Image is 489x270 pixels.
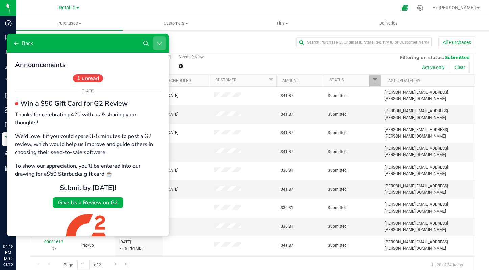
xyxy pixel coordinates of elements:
[400,55,444,60] span: Filtering on status:
[445,55,470,60] span: Submitted
[146,3,160,16] button: Close Resource Center
[280,167,293,174] span: $36.81
[132,3,146,16] button: Search
[328,205,347,211] span: Submitted
[59,5,76,11] span: Retail 2
[8,98,154,123] p: We'd love it if you could spare 3-5 minutes to post a G2 review, which would help us improve and ...
[296,37,432,47] input: Search Purchase ID, Original ID, State Registry ID or Customer Name...
[75,54,88,60] div: [DATE]
[51,165,111,173] div: Give Us a Review on G2
[418,62,449,73] button: Active only
[119,239,144,252] span: [DATE] 7:19 PM MDT
[385,201,471,214] span: [PERSON_NAME][EMAIL_ADDRESS][PERSON_NAME][DOMAIN_NAME]
[168,78,191,83] a: Scheduled
[3,262,13,267] p: 08/19
[5,49,12,55] inline-svg: Monitoring
[77,260,90,270] input: 1
[229,16,336,30] a: Tills
[122,260,131,269] a: Go to the last page
[179,62,204,70] div: 0
[386,78,420,83] a: Last Updated By
[16,20,123,26] span: Purchases
[328,223,347,230] span: Submitted
[385,145,471,158] span: [PERSON_NAME][EMAIL_ADDRESS][PERSON_NAME][DOMAIN_NAME]
[167,186,178,193] span: [DATE]
[282,78,299,83] a: Amount
[280,186,293,193] span: $41.87
[385,164,471,177] span: [PERSON_NAME][EMAIL_ADDRESS][PERSON_NAME][DOMAIN_NAME]
[397,1,413,15] span: Open Ecommerce Menu
[328,242,347,249] span: Submitted
[416,5,424,11] div: Manage settings
[3,244,13,262] p: 04:18 PM MDT
[16,16,123,30] a: Purchases
[123,16,229,30] a: Customers
[280,111,293,118] span: $41.87
[5,150,12,157] inline-svg: Call Center
[280,149,293,155] span: $41.87
[58,260,106,270] span: Page of 2
[81,242,94,249] span: Pickup
[280,130,293,136] span: $41.87
[215,78,236,82] a: Customer
[8,150,154,158] h2: Submit by [DATE]!
[5,92,12,99] inline-svg: Inbound
[44,240,63,244] a: 00001613
[369,75,381,86] a: Filter
[123,20,229,26] span: Customers
[385,183,471,196] span: [PERSON_NAME][EMAIL_ADDRESS][PERSON_NAME][DOMAIN_NAME]
[385,127,471,140] span: [PERSON_NAME][EMAIL_ADDRESS][PERSON_NAME][DOMAIN_NAME]
[335,16,442,30] a: Deliveries
[328,130,347,136] span: Submitted
[14,65,121,74] span: Win a $50 Gift Card for G2 Review
[370,20,407,26] span: Deliveries
[426,260,468,270] span: 1 - 20 of 24 items
[280,205,293,211] span: $36.81
[280,93,293,99] span: $41.87
[5,121,12,128] inline-svg: Outbound
[5,20,12,26] inline-svg: Dashboard
[7,34,169,236] iframe: Resource center
[385,220,471,233] span: [PERSON_NAME][EMAIL_ADDRESS][PERSON_NAME][DOMAIN_NAME]
[385,108,471,121] span: [PERSON_NAME][EMAIL_ADDRESS][PERSON_NAME][DOMAIN_NAME]
[438,36,475,48] button: All Purchases
[8,128,154,144] p: To show our appreciation, you'll be entered into our drawing for a
[328,93,347,99] span: Submitted
[432,5,476,10] span: Hi, [PERSON_NAME]!
[8,77,154,93] p: Thanks for celebrating 420 with us & sharing your thoughts!
[15,6,26,13] div: Back
[5,63,12,70] inline-svg: Grow
[167,93,178,99] span: [DATE]
[167,111,178,118] span: [DATE]
[5,107,12,114] inline-svg: Inventory
[167,130,178,136] span: [DATE]
[328,186,347,193] span: Submitted
[3,3,29,16] button: Back
[40,137,106,144] b: $50 Starbucks gift card ☕
[111,260,121,269] a: Go to the next page
[5,34,12,41] inline-svg: Analytics
[167,167,178,174] span: [DATE]
[450,62,470,73] button: Clear
[34,245,73,252] p: (9)
[5,78,12,84] inline-svg: Manufacturing
[280,223,293,230] span: $36.81
[385,239,471,252] span: [PERSON_NAME][EMAIL_ADDRESS][PERSON_NAME][DOMAIN_NAME]
[5,136,12,143] inline-svg: Retail
[328,111,347,118] span: Submitted
[179,55,204,59] div: Needs Review
[229,20,335,26] span: Tills
[328,149,347,155] span: Submitted
[385,89,471,102] span: [PERSON_NAME][EMAIL_ADDRESS][PERSON_NAME][DOMAIN_NAME]
[280,242,293,249] span: $41.87
[265,75,276,86] a: Filter
[5,165,12,172] inline-svg: Reports
[329,78,344,82] a: Status
[328,167,347,174] span: Submitted
[66,41,96,49] div: 1 unread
